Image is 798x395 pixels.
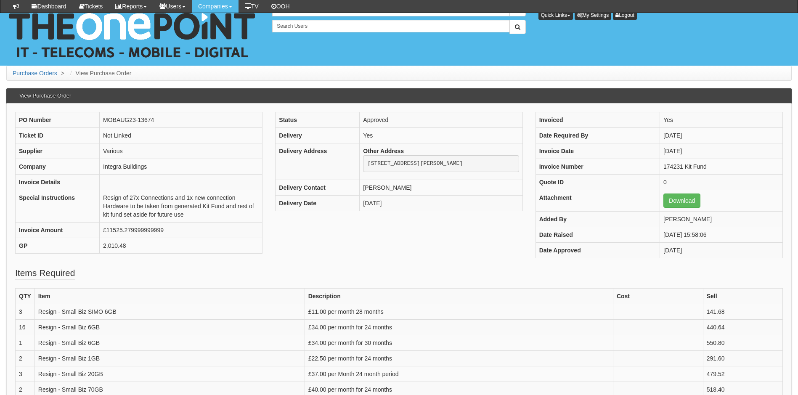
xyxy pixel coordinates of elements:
[16,238,100,254] th: GP
[703,289,782,304] th: Sell
[15,89,75,103] h3: View Purchase Order
[100,159,262,175] td: Integra Buildings
[16,159,100,175] th: Company
[305,366,613,382] td: £37.00 per Month 24 month period
[34,304,305,320] td: Resign - Small Biz SIMO 6GB
[660,159,783,175] td: 174231 Kit Fund
[276,180,360,195] th: Delivery Contact
[16,223,100,238] th: Invoice Amount
[272,20,509,32] input: Search Users
[703,335,782,351] td: 550.80
[276,128,360,143] th: Delivery
[15,267,75,280] legend: Items Required
[660,227,783,243] td: [DATE] 15:58:06
[276,195,360,211] th: Delivery Date
[536,243,660,258] th: Date Approved
[34,366,305,382] td: Resign - Small Biz 20GB
[363,155,519,172] pre: [STREET_ADDRESS][PERSON_NAME]
[538,11,573,20] button: Quick Links
[660,112,783,128] td: Yes
[16,112,100,128] th: PO Number
[613,289,703,304] th: Cost
[100,223,262,238] td: £11525.279999999999
[16,128,100,143] th: Ticket ID
[276,143,360,180] th: Delivery Address
[703,351,782,366] td: 291.60
[703,320,782,335] td: 440.64
[536,212,660,227] th: Added By
[703,304,782,320] td: 141.68
[305,304,613,320] td: £11.00 per month 28 months
[305,351,613,366] td: £22.50 per month for 24 months
[663,194,700,208] a: Download
[16,320,35,335] td: 16
[13,70,57,77] a: Purchase Orders
[16,366,35,382] td: 3
[276,112,360,128] th: Status
[34,289,305,304] th: Item
[536,190,660,212] th: Attachment
[100,238,262,254] td: 2,010.48
[360,128,522,143] td: Yes
[305,289,613,304] th: Description
[660,175,783,190] td: 0
[660,143,783,159] td: [DATE]
[59,70,66,77] span: >
[16,289,35,304] th: QTY
[16,335,35,351] td: 1
[536,175,660,190] th: Quote ID
[16,143,100,159] th: Supplier
[16,304,35,320] td: 3
[16,351,35,366] td: 2
[100,128,262,143] td: Not Linked
[613,11,637,20] a: Logout
[536,143,660,159] th: Invoice Date
[360,112,522,128] td: Approved
[305,320,613,335] td: £34.00 per month for 24 months
[34,351,305,366] td: Resign - Small Biz 1GB
[34,320,305,335] td: Resign - Small Biz 6GB
[703,366,782,382] td: 479.52
[100,112,262,128] td: MOBAUG23-13674
[660,212,783,227] td: [PERSON_NAME]
[305,335,613,351] td: £34.00 per month for 30 months
[536,159,660,175] th: Invoice Number
[34,335,305,351] td: Resign - Small Biz 6GB
[536,128,660,143] th: Date Required By
[360,180,522,195] td: [PERSON_NAME]
[536,112,660,128] th: Invoiced
[660,243,783,258] td: [DATE]
[100,190,262,223] td: Resign of 27x Connections and 1x new connection Hardware to be taken from generated Kit Fund and ...
[575,11,612,20] a: My Settings
[100,143,262,159] td: Various
[660,128,783,143] td: [DATE]
[68,69,132,77] li: View Purchase Order
[360,195,522,211] td: [DATE]
[16,175,100,190] th: Invoice Details
[363,148,404,154] b: Other Address
[16,190,100,223] th: Special Instructions
[536,227,660,243] th: Date Raised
